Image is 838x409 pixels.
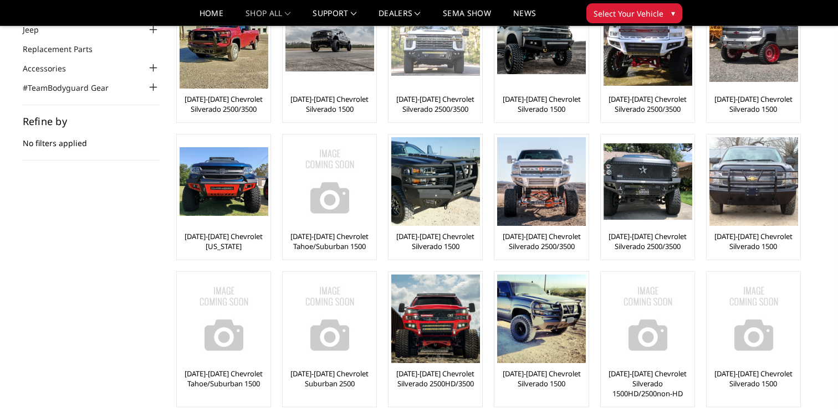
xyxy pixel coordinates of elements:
a: [DATE]-[DATE] Chevrolet Tahoe/Suburban 1500 [180,369,268,389]
a: Replacement Parts [23,43,106,55]
a: [DATE]-[DATE] Chevrolet Silverado 1500 [285,94,374,114]
a: [DATE]-[DATE] Chevrolet Silverado 1500 [391,231,479,251]
a: Home [200,9,223,25]
a: [DATE]-[DATE] Chevrolet Tahoe/Suburban 1500 [285,231,374,251]
a: [DATE]-[DATE] Chevrolet Silverado 1500 [709,369,798,389]
img: No Image [709,275,798,363]
h5: Refine by [23,116,160,126]
a: Jeep [23,24,53,35]
a: [DATE]-[DATE] Chevrolet Silverado 2500/3500 [604,94,692,114]
img: No Image [180,275,268,363]
a: [DATE]-[DATE] Chevrolet Silverado 2500/3500 [604,231,692,251]
span: ▾ [671,7,675,19]
a: #TeamBodyguard Gear [23,82,122,94]
a: Dealers [379,9,421,25]
a: [DATE]-[DATE] Chevrolet Silverado 2500/3500 [497,231,585,251]
a: [DATE]-[DATE] Chevrolet Silverado 2500HD/3500 [391,369,479,389]
img: No Image [285,275,374,363]
a: [DATE]-[DATE] Chevrolet Silverado 1500 [497,94,585,114]
a: [DATE]-[DATE] Chevrolet Silverado 2500/3500 [391,94,479,114]
a: [DATE]-[DATE] Chevrolet [US_STATE] [180,231,268,251]
a: [DATE]-[DATE] Chevrolet Silverado 1500 [709,231,798,251]
a: Support [313,9,356,25]
a: No Image [604,275,692,363]
a: [DATE]-[DATE] Chevrolet Silverado 1500HD/2500non-HD [604,369,692,398]
a: [DATE]-[DATE] Chevrolet Silverado 1500 [497,369,585,389]
a: No Image [285,275,374,363]
a: [DATE]-[DATE] Chevrolet Silverado 2500/3500 [180,94,268,114]
img: No Image [604,275,692,363]
div: No filters applied [23,116,160,161]
a: No Image [285,137,374,226]
a: shop all [246,9,290,25]
button: Select Your Vehicle [586,3,682,23]
a: Accessories [23,63,80,74]
img: No Image [285,137,374,226]
a: No Image [709,275,798,363]
a: News [513,9,536,25]
a: SEMA Show [443,9,491,25]
span: Select Your Vehicle [594,8,663,19]
a: [DATE]-[DATE] Chevrolet Silverado 1500 [709,94,798,114]
a: [DATE]-[DATE] Chevrolet Suburban 2500 [285,369,374,389]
